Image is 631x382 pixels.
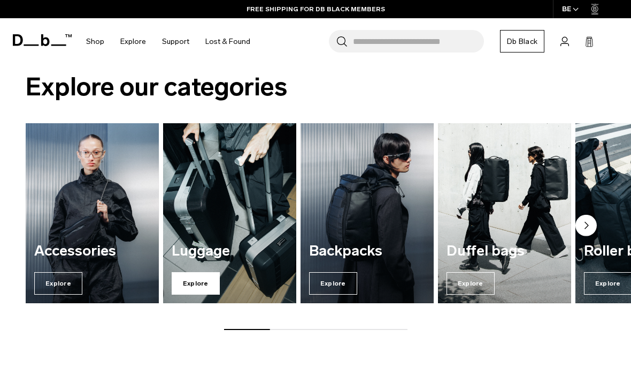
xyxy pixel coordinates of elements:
[301,123,434,303] a: Backpacks Explore
[163,123,296,303] a: Luggage Explore
[26,123,159,303] div: 1 / 7
[309,243,425,259] h3: Backpacks
[172,272,220,295] span: Explore
[205,23,250,61] a: Lost & Found
[447,272,495,295] span: Explore
[34,243,150,259] h3: Accessories
[26,123,159,303] a: Accessories Explore
[575,215,597,238] button: Next slide
[438,123,571,303] div: 4 / 7
[26,68,605,106] h2: Explore our categories
[500,30,544,53] a: Db Black
[86,23,104,61] a: Shop
[78,18,258,65] nav: Main Navigation
[163,123,296,303] div: 2 / 7
[172,243,288,259] h3: Luggage
[301,123,434,303] div: 3 / 7
[309,272,357,295] span: Explore
[162,23,189,61] a: Support
[247,4,385,14] a: FREE SHIPPING FOR DB BLACK MEMBERS
[447,243,563,259] h3: Duffel bags
[34,272,82,295] span: Explore
[120,23,146,61] a: Explore
[438,123,571,303] a: Duffel bags Explore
